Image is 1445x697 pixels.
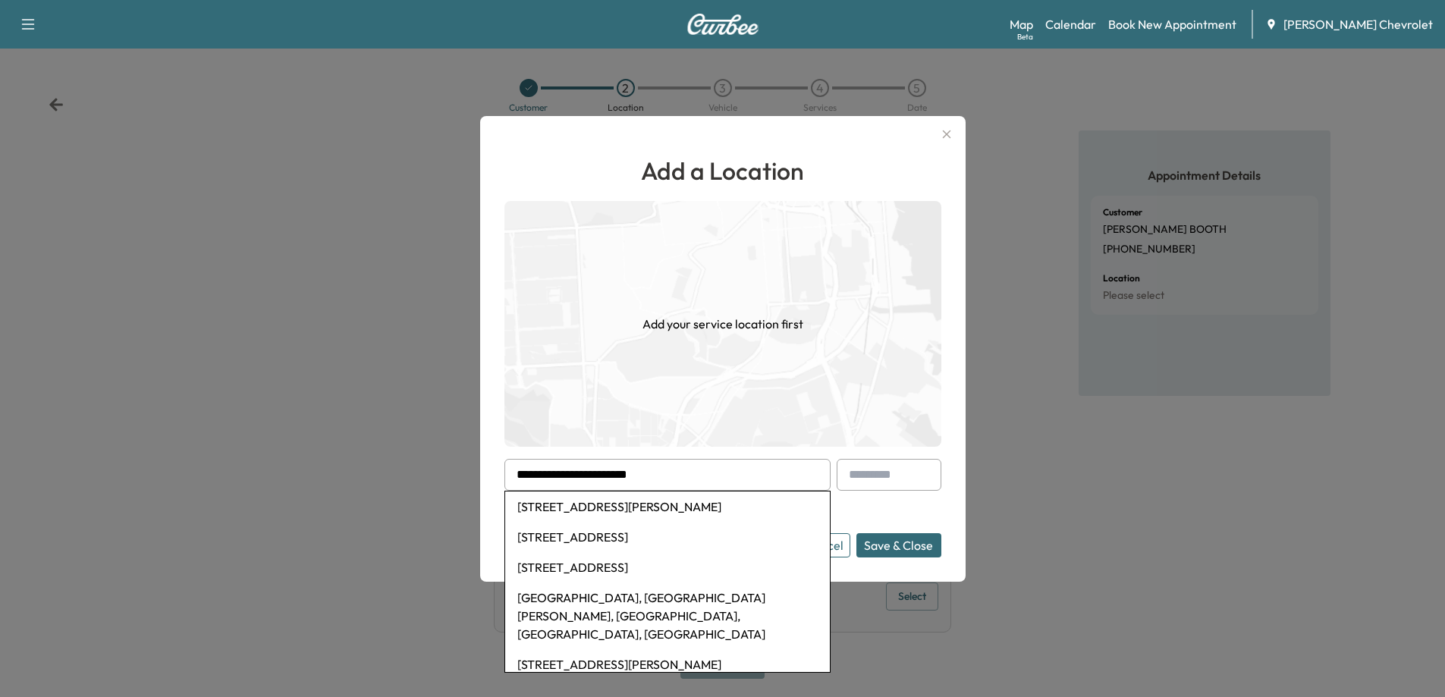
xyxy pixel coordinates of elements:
img: empty-map-CL6vilOE.png [504,201,941,447]
a: Book New Appointment [1108,15,1236,33]
li: [STREET_ADDRESS][PERSON_NAME] [505,649,830,680]
li: [STREET_ADDRESS][PERSON_NAME] [505,491,830,522]
img: Curbee Logo [686,14,759,35]
a: Calendar [1045,15,1096,33]
button: Save & Close [856,533,941,557]
li: [GEOGRAPHIC_DATA], [GEOGRAPHIC_DATA][PERSON_NAME], [GEOGRAPHIC_DATA], [GEOGRAPHIC_DATA], [GEOGRAP... [505,582,830,649]
li: [STREET_ADDRESS] [505,552,830,582]
li: [STREET_ADDRESS] [505,522,830,552]
div: Beta [1017,31,1033,42]
span: [PERSON_NAME] Chevrolet [1283,15,1433,33]
a: MapBeta [1010,15,1033,33]
h1: Add your service location first [642,315,803,333]
h1: Add a Location [504,152,941,189]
